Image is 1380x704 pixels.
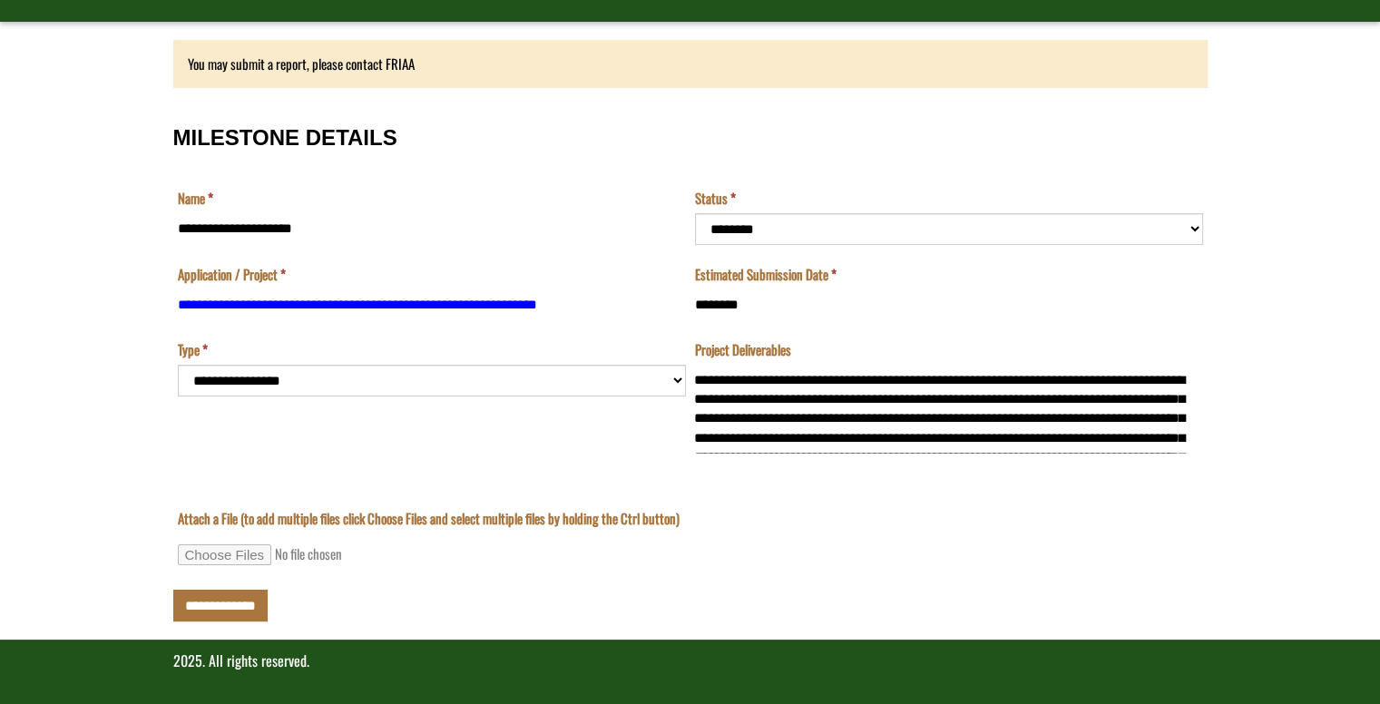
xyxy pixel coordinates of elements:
[178,288,686,320] input: Application / Project is a required field.
[178,265,286,284] label: Application / Project
[178,340,208,359] label: Type
[173,40,1208,88] div: You may submit a report, please contact FRIAA
[695,365,1203,454] textarea: Project Deliverables
[695,189,736,208] label: Status
[695,265,837,284] label: Estimated Submission Date
[178,509,680,528] label: Attach a File (to add multiple files click Choose Files and select multiple files by holding the ...
[173,126,1208,150] h3: MILESTONE DETAILS
[173,650,1208,671] p: 2025
[202,650,309,671] span: . All rights reserved.
[173,107,1208,473] fieldset: MILESTONE DETAILS
[178,544,425,565] input: Attach a File (to add multiple files click Choose Files and select multiple files by holding the ...
[173,107,1208,621] div: Milestone Details
[695,340,791,359] label: Project Deliverables
[178,213,686,245] input: Name
[178,189,213,208] label: Name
